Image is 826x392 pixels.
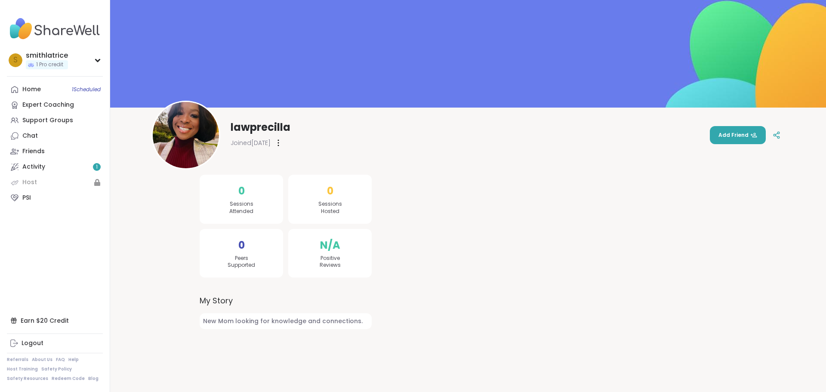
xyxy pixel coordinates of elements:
[7,366,38,372] a: Host Training
[7,97,103,113] a: Expert Coaching
[7,336,103,351] a: Logout
[7,159,103,175] a: Activity1
[7,144,103,159] a: Friends
[22,163,45,171] div: Activity
[7,175,103,190] a: Host
[200,295,372,306] label: My Story
[710,126,766,144] button: Add Friend
[7,14,103,44] img: ShareWell Nav Logo
[238,238,245,253] span: 0
[22,101,74,109] div: Expert Coaching
[41,366,72,372] a: Safety Policy
[88,376,99,382] a: Blog
[7,313,103,328] div: Earn $20 Credit
[36,61,63,68] span: 1 Pro credit
[22,178,37,187] div: Host
[52,376,85,382] a: Redeem Code
[22,132,38,140] div: Chat
[231,120,290,134] span: lawprecilla
[68,357,79,363] a: Help
[7,376,48,382] a: Safety Resources
[7,190,103,206] a: PSI
[22,147,45,156] div: Friends
[200,313,372,329] span: New Mom looking for knowledge and connections.
[22,339,43,348] div: Logout
[56,357,65,363] a: FAQ
[238,183,245,199] span: 0
[231,139,271,147] span: Joined [DATE]
[32,357,52,363] a: About Us
[72,86,101,93] span: 1 Scheduled
[22,85,41,94] div: Home
[229,201,253,215] span: Sessions Attended
[7,113,103,128] a: Support Groups
[320,238,340,253] span: N/A
[327,183,333,199] span: 0
[7,128,103,144] a: Chat
[718,131,757,139] span: Add Friend
[7,357,28,363] a: Referrals
[13,55,18,66] span: s
[7,82,103,97] a: Home1Scheduled
[26,51,68,60] div: smithlatrice
[320,255,341,269] span: Positive Reviews
[318,201,342,215] span: Sessions Hosted
[153,102,219,168] img: lawprecilla
[228,255,255,269] span: Peers Supported
[22,194,31,202] div: PSI
[96,164,98,171] span: 1
[22,116,73,125] div: Support Groups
